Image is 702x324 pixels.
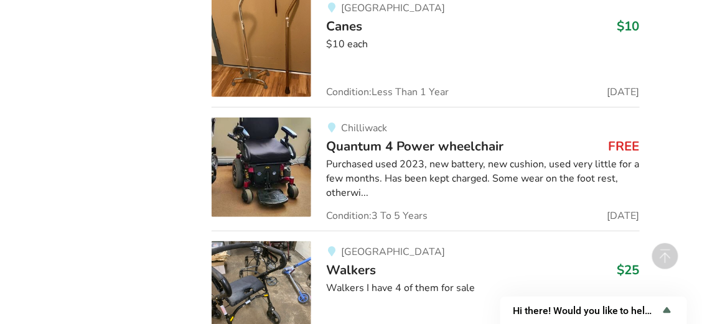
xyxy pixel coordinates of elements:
[341,245,445,259] span: [GEOGRAPHIC_DATA]
[609,138,640,154] h3: FREE
[617,18,640,34] h3: $10
[326,37,639,52] div: $10 each
[607,87,640,97] span: [DATE]
[341,121,387,135] span: Chilliwack
[326,211,428,221] span: Condition: 3 To 5 Years
[326,17,362,35] span: Canes
[513,305,660,317] span: Hi there! Would you like to help us improve AssistList?
[326,157,639,200] div: Purchased used 2023, new battery, new cushion, used very little for a few months. Has been kept c...
[617,262,640,278] h3: $25
[341,1,445,15] span: [GEOGRAPHIC_DATA]
[513,303,675,318] button: Show survey - Hi there! Would you like to help us improve AssistList?
[212,107,639,231] a: mobility-quantum 4 power wheelchairChilliwackQuantum 4 Power wheelchairFREEPurchased used 2023, n...
[326,261,376,279] span: Walkers
[326,87,449,97] span: Condition: Less Than 1 Year
[212,118,311,217] img: mobility-quantum 4 power wheelchair
[326,137,503,155] span: Quantum 4 Power wheelchair
[607,211,640,221] span: [DATE]
[326,281,639,295] div: Walkers I have 4 of them for sale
